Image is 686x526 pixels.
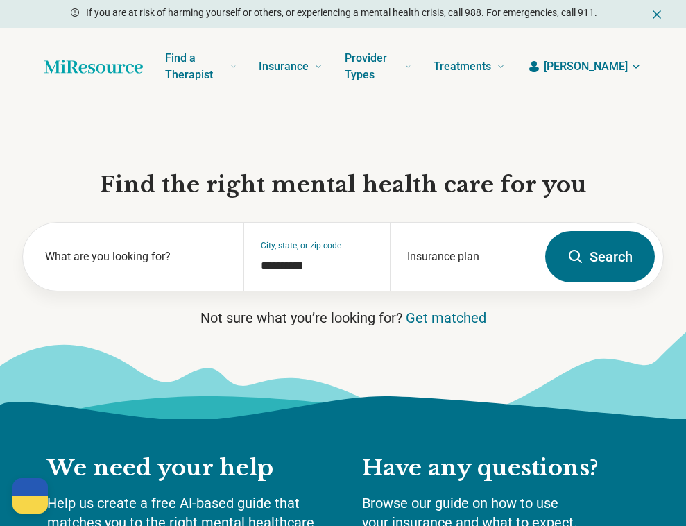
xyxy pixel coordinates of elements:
[44,53,143,80] a: Home page
[345,39,411,94] a: Provider Types
[259,57,309,76] span: Insurance
[544,58,628,75] span: [PERSON_NAME]
[434,39,505,94] a: Treatments
[345,49,400,85] span: Provider Types
[545,231,655,282] button: Search
[650,6,664,22] button: Dismiss
[22,308,664,328] p: Not sure what you’re looking for?
[259,39,323,94] a: Insurance
[86,6,597,20] p: If you are at risk of harming yourself or others, or experiencing a mental health crisis, call 98...
[527,58,642,75] button: [PERSON_NAME]
[434,57,491,76] span: Treatments
[362,454,640,483] h2: Have any questions?
[165,49,225,85] span: Find a Therapist
[165,39,237,94] a: Find a Therapist
[45,248,227,265] label: What are you looking for?
[406,309,486,326] a: Get matched
[47,454,334,483] h2: We need your help
[22,171,664,200] h1: Find the right mental health care for you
